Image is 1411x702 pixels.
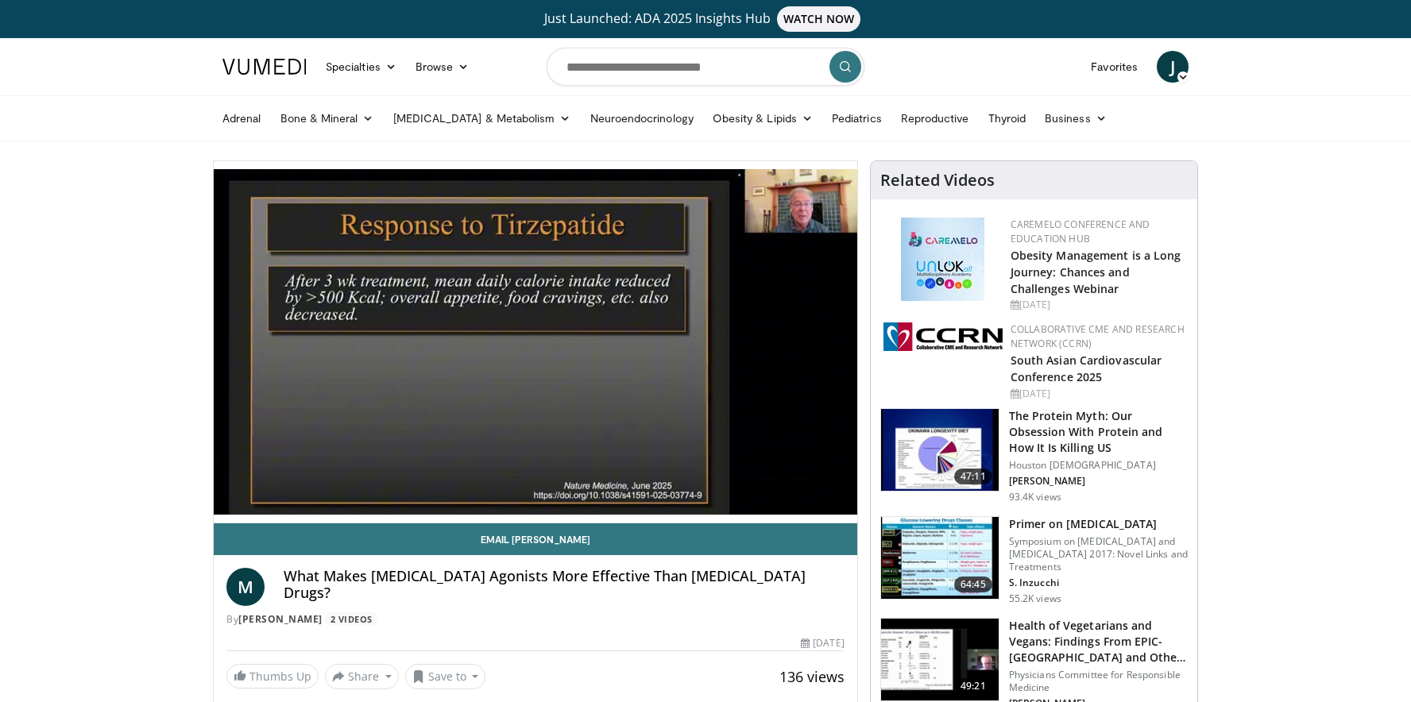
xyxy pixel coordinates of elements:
p: Physicians Committee for Responsible Medicine [1009,669,1188,694]
a: Thumbs Up [226,664,319,688]
a: Business [1035,102,1116,134]
p: Houston [DEMOGRAPHIC_DATA] [1009,459,1188,472]
span: 49:21 [954,678,992,694]
h3: The Protein Myth: Our Obsession With Protein and How It Is Killing US [1009,408,1188,456]
video-js: Video Player [214,161,857,523]
h4: What Makes [MEDICAL_DATA] Agonists More Effective Than [MEDICAL_DATA] Drugs? [284,568,845,602]
span: WATCH NOW [777,6,861,32]
a: 47:11 The Protein Myth: Our Obsession With Protein and How It Is Killing US Houston [DEMOGRAPHIC_... [880,408,1188,503]
input: Search topics, interventions [547,48,864,86]
h4: Related Videos [880,171,995,190]
a: Email [PERSON_NAME] [214,523,857,555]
img: 606f2b51-b844-428b-aa21-8c0c72d5a896.150x105_q85_crop-smart_upscale.jpg [881,619,999,701]
h3: Primer on [MEDICAL_DATA] [1009,516,1188,532]
span: 64:45 [954,577,992,592]
p: Symposium on [MEDICAL_DATA] and [MEDICAL_DATA] 2017: Novel Links and Treatments [1009,535,1188,573]
img: 022d2313-3eaa-4549-99ac-ae6801cd1fdc.150x105_q85_crop-smart_upscale.jpg [881,517,999,600]
a: J [1157,51,1189,83]
div: [DATE] [1011,387,1185,401]
div: By [226,612,845,627]
p: S. Inzucchi [1009,577,1188,589]
a: Reproductive [891,102,979,134]
span: 47:11 [954,469,992,484]
p: 93.4K views [1009,491,1061,503]
a: Favorites [1081,51,1147,83]
img: a04ee3ba-8487-4636-b0fb-5e8d268f3737.png.150x105_q85_autocrop_double_scale_upscale_version-0.2.png [883,322,1003,351]
a: Browse [406,51,479,83]
a: CaReMeLO Conference and Education Hub [1011,218,1150,245]
span: 136 views [779,667,845,686]
a: Obesity & Lipids [703,102,822,134]
a: Bone & Mineral [271,102,384,134]
a: Adrenal [213,102,271,134]
a: [PERSON_NAME] [238,612,323,626]
img: VuMedi Logo [222,59,307,75]
h3: Health of Vegetarians and Vegans: Findings From EPIC-[GEOGRAPHIC_DATA] and Othe… [1009,618,1188,665]
button: Share [325,664,399,689]
a: Neuroendocrinology [581,102,703,134]
button: Save to [405,664,486,689]
a: Specialties [316,51,406,83]
a: South Asian Cardiovascular Conference 2025 [1011,353,1162,384]
img: b7b8b05e-5021-418b-a89a-60a270e7cf82.150x105_q85_crop-smart_upscale.jpg [881,409,999,492]
a: 64:45 Primer on [MEDICAL_DATA] Symposium on [MEDICAL_DATA] and [MEDICAL_DATA] 2017: Novel Links a... [880,516,1188,605]
a: Obesity Management is a Long Journey: Chances and Challenges Webinar [1011,248,1181,296]
a: 2 Videos [325,612,377,626]
img: 45df64a9-a6de-482c-8a90-ada250f7980c.png.150x105_q85_autocrop_double_scale_upscale_version-0.2.jpg [901,218,984,301]
a: Collaborative CME and Research Network (CCRN) [1011,322,1185,350]
a: Pediatrics [822,102,891,134]
div: [DATE] [801,636,844,650]
a: M [226,568,265,606]
p: [PERSON_NAME] [1009,475,1188,488]
p: 55.2K views [1009,592,1061,605]
a: [MEDICAL_DATA] & Metabolism [384,102,581,134]
a: Just Launched: ADA 2025 Insights HubWATCH NOW [225,6,1186,32]
div: [DATE] [1011,298,1185,312]
a: Thyroid [979,102,1036,134]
